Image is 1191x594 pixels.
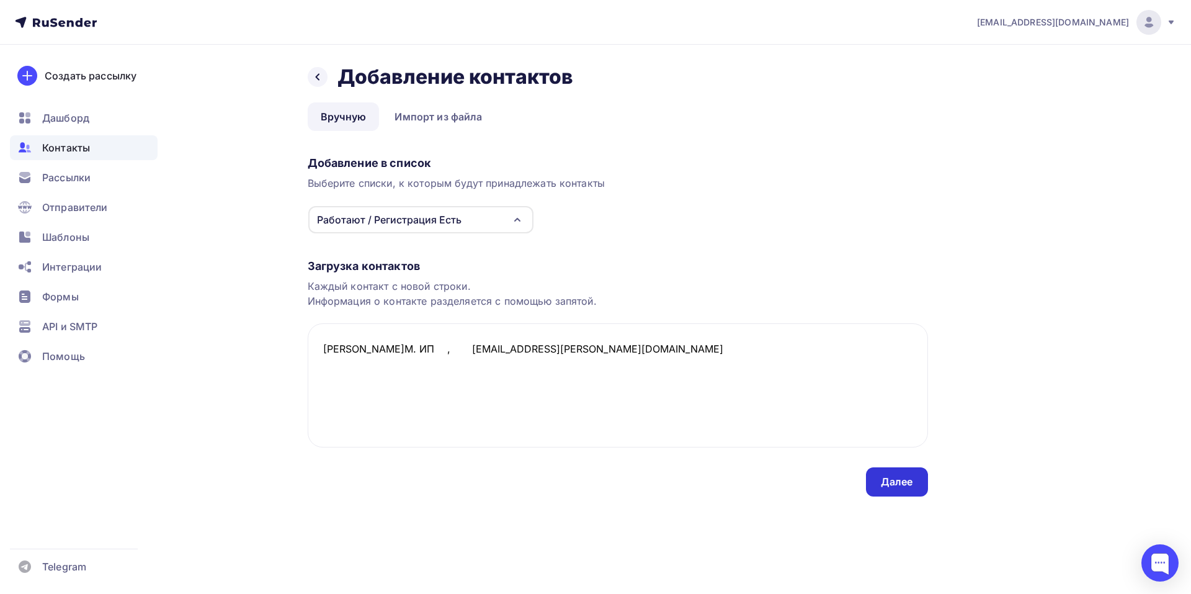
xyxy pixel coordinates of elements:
[42,170,91,185] span: Рассылки
[42,110,89,125] span: Дашборд
[308,156,928,171] div: Добавление в список
[381,102,495,131] a: Импорт из файла
[337,65,574,89] h2: Добавление контактов
[10,284,158,309] a: Формы
[317,212,462,227] div: Работают / Регистрация Есть
[10,165,158,190] a: Рассылки
[42,140,90,155] span: Контакты
[308,176,928,191] div: Выберите списки, к которым будут принадлежать контакты
[45,68,136,83] div: Создать рассылку
[42,230,89,245] span: Шаблоны
[308,259,928,274] div: Загрузка контактов
[10,195,158,220] a: Отправители
[42,319,97,334] span: API и SMTP
[308,279,928,308] div: Каждый контакт с новой строки. Информация о контакте разделяется с помощью запятой.
[308,102,380,131] a: Вручную
[977,10,1176,35] a: [EMAIL_ADDRESS][DOMAIN_NAME]
[308,205,534,234] button: Работают / Регистрация Есть
[42,559,86,574] span: Telegram
[42,259,102,274] span: Интеграции
[42,289,79,304] span: Формы
[10,106,158,130] a: Дашборд
[42,349,85,364] span: Помощь
[42,200,108,215] span: Отправители
[977,16,1129,29] span: [EMAIL_ADDRESS][DOMAIN_NAME]
[10,225,158,250] a: Шаблоны
[10,135,158,160] a: Контакты
[881,475,913,489] div: Далее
